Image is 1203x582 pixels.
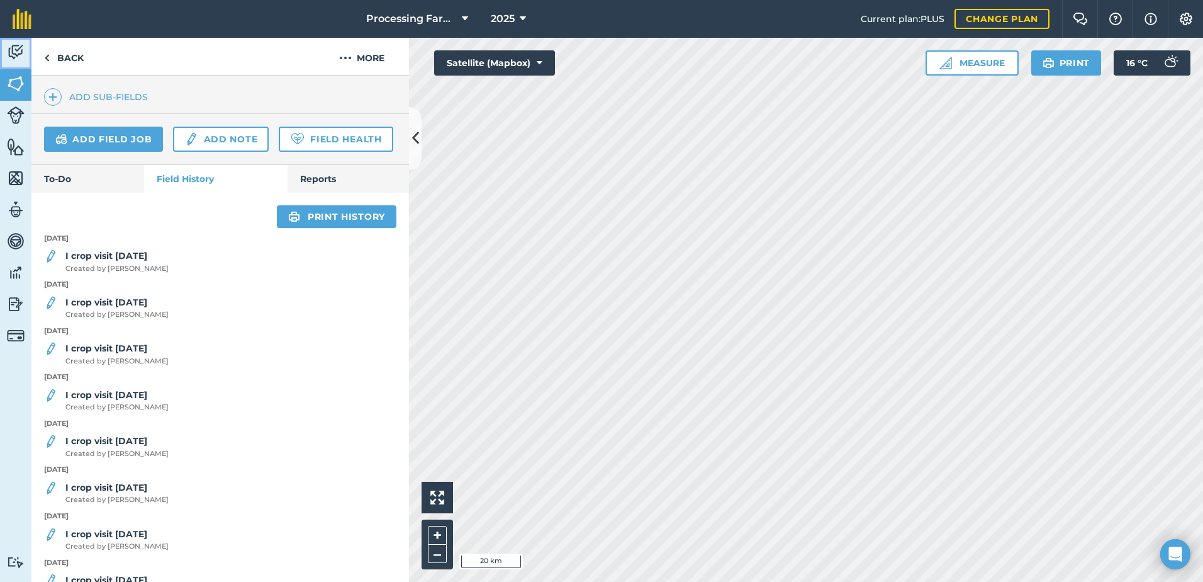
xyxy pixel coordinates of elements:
[48,89,57,105] img: svg+xml;base64,PHN2ZyB4bWxucz0iaHR0cDovL3d3dy53My5vcmcvMjAwMC9zdmciIHdpZHRoPSIxNCIgaGVpZ2h0PSIyNC...
[1114,50,1190,76] button: 16 °C
[44,50,50,66] img: svg+xml;base64,PHN2ZyB4bWxucz0iaHR0cDovL3d3dy53My5vcmcvMjAwMC9zdmciIHdpZHRoPSI5IiBoZWlnaHQ9IjI0Ii...
[65,448,169,460] span: Created by [PERSON_NAME]
[31,557,409,569] p: [DATE]
[1126,50,1148,76] span: 16 ° C
[861,12,944,26] span: Current plan : PLUS
[366,11,457,26] span: Processing Farms
[339,50,352,66] img: svg+xml;base64,PHN2ZyB4bWxucz0iaHR0cDovL3d3dy53My5vcmcvMjAwMC9zdmciIHdpZHRoPSIyMCIgaGVpZ2h0PSIyNC...
[31,511,409,522] p: [DATE]
[7,43,25,62] img: svg+xml;base64,PD94bWwgdmVyc2lvbj0iMS4wIiBlbmNvZGluZz0idXRmLTgiPz4KPCEtLSBHZW5lcmF0b3I6IEFkb2JlIE...
[55,132,67,147] img: svg+xml;base64,PD94bWwgdmVyc2lvbj0iMS4wIiBlbmNvZGluZz0idXRmLTgiPz4KPCEtLSBHZW5lcmF0b3I6IEFkb2JlIE...
[1144,11,1157,26] img: svg+xml;base64,PHN2ZyB4bWxucz0iaHR0cDovL3d3dy53My5vcmcvMjAwMC9zdmciIHdpZHRoPSIxNyIgaGVpZ2h0PSIxNy...
[7,169,25,188] img: svg+xml;base64,PHN2ZyB4bWxucz0iaHR0cDovL3d3dy53My5vcmcvMjAwMC9zdmciIHdpZHRoPSI1NiIgaGVpZ2h0PSI2MC...
[65,494,169,506] span: Created by [PERSON_NAME]
[44,295,169,321] a: I crop visit [DATE]Created by [PERSON_NAME]
[315,38,409,75] button: More
[44,481,169,506] a: I crop visit [DATE]Created by [PERSON_NAME]
[31,464,409,476] p: [DATE]
[13,9,31,29] img: fieldmargin Logo
[31,233,409,244] p: [DATE]
[65,402,169,413] span: Created by [PERSON_NAME]
[44,388,58,403] img: svg+xml;base64,PD94bWwgdmVyc2lvbj0iMS4wIiBlbmNvZGluZz0idXRmLTgiPz4KPCEtLSBHZW5lcmF0b3I6IEFkb2JlIE...
[65,435,147,447] strong: I crop visit [DATE]
[31,418,409,430] p: [DATE]
[65,250,147,261] strong: I crop visit [DATE]
[31,326,409,337] p: [DATE]
[277,205,396,228] a: Print history
[44,341,169,367] a: I crop visit [DATE]Created by [PERSON_NAME]
[7,200,25,219] img: svg+xml;base64,PD94bWwgdmVyc2lvbj0iMS4wIiBlbmNvZGluZz0idXRmLTgiPz4KPCEtLSBHZW5lcmF0b3I6IEFkb2JlIE...
[44,434,169,459] a: I crop visit [DATE]Created by [PERSON_NAME]
[7,327,25,345] img: svg+xml;base64,PD94bWwgdmVyc2lvbj0iMS4wIiBlbmNvZGluZz0idXRmLTgiPz4KPCEtLSBHZW5lcmF0b3I6IEFkb2JlIE...
[44,249,169,274] a: I crop visit [DATE]Created by [PERSON_NAME]
[44,127,163,152] a: Add field job
[31,165,144,193] a: To-Do
[7,137,25,156] img: svg+xml;base64,PHN2ZyB4bWxucz0iaHR0cDovL3d3dy53My5vcmcvMjAwMC9zdmciIHdpZHRoPSI1NiIgaGVpZ2h0PSI2MC...
[7,263,25,282] img: svg+xml;base64,PD94bWwgdmVyc2lvbj0iMS4wIiBlbmNvZGluZz0idXRmLTgiPz4KPCEtLSBHZW5lcmF0b3I6IEFkb2JlIE...
[44,341,58,357] img: svg+xml;base64,PD94bWwgdmVyc2lvbj0iMS4wIiBlbmNvZGluZz0idXRmLTgiPz4KPCEtLSBHZW5lcmF0b3I6IEFkb2JlIE...
[7,106,25,124] img: svg+xml;base64,PD94bWwgdmVyc2lvbj0iMS4wIiBlbmNvZGluZz0idXRmLTgiPz4KPCEtLSBHZW5lcmF0b3I6IEFkb2JlIE...
[65,389,147,401] strong: I crop visit [DATE]
[44,249,58,264] img: svg+xml;base64,PD94bWwgdmVyc2lvbj0iMS4wIiBlbmNvZGluZz0idXRmLTgiPz4KPCEtLSBHZW5lcmF0b3I6IEFkb2JlIE...
[288,165,409,193] a: Reports
[926,50,1019,76] button: Measure
[65,541,169,552] span: Created by [PERSON_NAME]
[939,57,952,69] img: Ruler icon
[31,38,96,75] a: Back
[1073,13,1088,25] img: Two speech bubbles overlapping with the left bubble in the forefront
[954,9,1049,29] a: Change plan
[44,481,58,496] img: svg+xml;base64,PD94bWwgdmVyc2lvbj0iMS4wIiBlbmNvZGluZz0idXRmLTgiPz4KPCEtLSBHZW5lcmF0b3I6IEFkb2JlIE...
[7,232,25,251] img: svg+xml;base64,PD94bWwgdmVyc2lvbj0iMS4wIiBlbmNvZGluZz0idXRmLTgiPz4KPCEtLSBHZW5lcmF0b3I6IEFkb2JlIE...
[65,309,169,321] span: Created by [PERSON_NAME]
[1108,13,1123,25] img: A question mark icon
[65,343,147,354] strong: I crop visit [DATE]
[44,295,58,311] img: svg+xml;base64,PD94bWwgdmVyc2lvbj0iMS4wIiBlbmNvZGluZz0idXRmLTgiPz4KPCEtLSBHZW5lcmF0b3I6IEFkb2JlIE...
[31,372,409,383] p: [DATE]
[1043,55,1055,71] img: svg+xml;base64,PHN2ZyB4bWxucz0iaHR0cDovL3d3dy53My5vcmcvMjAwMC9zdmciIHdpZHRoPSIxOSIgaGVpZ2h0PSIyNC...
[65,356,169,367] span: Created by [PERSON_NAME]
[44,388,169,413] a: I crop visit [DATE]Created by [PERSON_NAME]
[279,127,393,152] a: Field Health
[428,545,447,563] button: –
[434,50,555,76] button: Satellite (Mapbox)
[44,434,58,449] img: svg+xml;base64,PD94bWwgdmVyc2lvbj0iMS4wIiBlbmNvZGluZz0idXRmLTgiPz4KPCEtLSBHZW5lcmF0b3I6IEFkb2JlIE...
[1178,13,1194,25] img: A cog icon
[7,74,25,93] img: svg+xml;base64,PHN2ZyB4bWxucz0iaHR0cDovL3d3dy53My5vcmcvMjAwMC9zdmciIHdpZHRoPSI1NiIgaGVpZ2h0PSI2MC...
[1031,50,1102,76] button: Print
[44,527,58,542] img: svg+xml;base64,PD94bWwgdmVyc2lvbj0iMS4wIiBlbmNvZGluZz0idXRmLTgiPz4KPCEtLSBHZW5lcmF0b3I6IEFkb2JlIE...
[31,279,409,290] p: [DATE]
[491,11,515,26] span: 2025
[1158,50,1183,76] img: svg+xml;base64,PD94bWwgdmVyc2lvbj0iMS4wIiBlbmNvZGluZz0idXRmLTgiPz4KPCEtLSBHZW5lcmF0b3I6IEFkb2JlIE...
[288,209,300,224] img: svg+xml;base64,PHN2ZyB4bWxucz0iaHR0cDovL3d3dy53My5vcmcvMjAwMC9zdmciIHdpZHRoPSIxOSIgaGVpZ2h0PSIyNC...
[184,132,198,147] img: svg+xml;base64,PD94bWwgdmVyc2lvbj0iMS4wIiBlbmNvZGluZz0idXRmLTgiPz4KPCEtLSBHZW5lcmF0b3I6IEFkb2JlIE...
[44,527,169,552] a: I crop visit [DATE]Created by [PERSON_NAME]
[173,127,269,152] a: Add note
[428,526,447,545] button: +
[65,528,147,540] strong: I crop visit [DATE]
[1160,539,1190,569] div: Open Intercom Messenger
[430,491,444,505] img: Four arrows, one pointing top left, one top right, one bottom right and the last bottom left
[44,88,153,106] a: Add sub-fields
[65,263,169,275] span: Created by [PERSON_NAME]
[7,295,25,314] img: svg+xml;base64,PD94bWwgdmVyc2lvbj0iMS4wIiBlbmNvZGluZz0idXRmLTgiPz4KPCEtLSBHZW5lcmF0b3I6IEFkb2JlIE...
[65,482,147,493] strong: I crop visit [DATE]
[65,297,147,308] strong: I crop visit [DATE]
[7,556,25,568] img: svg+xml;base64,PD94bWwgdmVyc2lvbj0iMS4wIiBlbmNvZGluZz0idXRmLTgiPz4KPCEtLSBHZW5lcmF0b3I6IEFkb2JlIE...
[144,165,287,193] a: Field History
